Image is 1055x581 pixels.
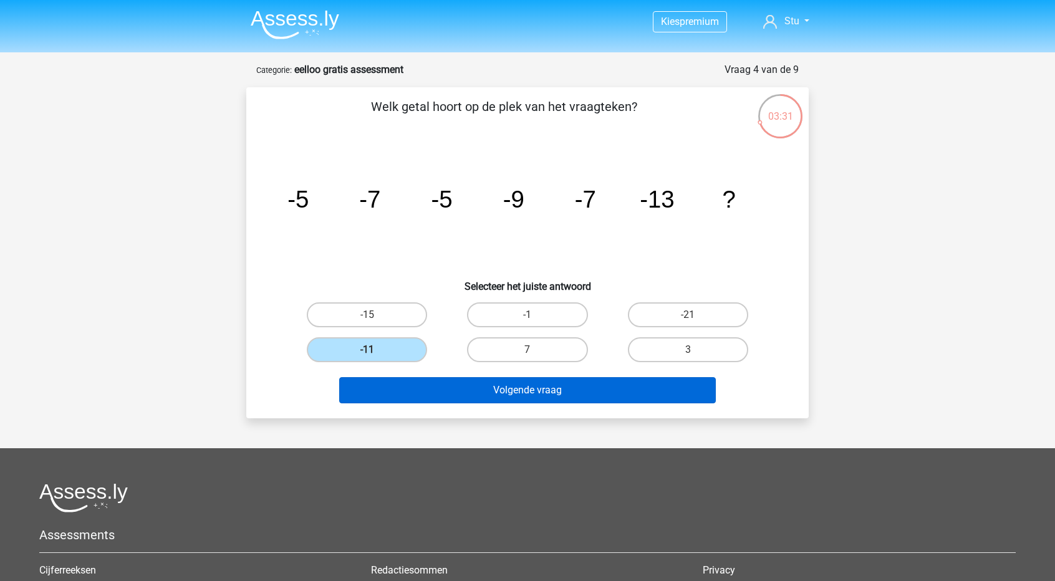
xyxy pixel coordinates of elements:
div: 03:31 [757,93,804,124]
span: Stu [784,15,799,27]
tspan: -5 [431,186,452,213]
label: -1 [467,302,587,327]
h5: Assessments [39,527,1016,542]
tspan: ? [722,186,735,213]
span: Kies [661,16,680,27]
label: 3 [628,337,748,362]
p: Welk getal hoort op de plek van het vraagteken? [266,97,742,135]
a: Redactiesommen [371,564,448,576]
a: Privacy [703,564,735,576]
tspan: -9 [503,186,524,213]
button: Volgende vraag [339,377,716,403]
label: 7 [467,337,587,362]
a: Stu [758,14,814,29]
div: Vraag 4 van de 9 [725,62,799,77]
small: Categorie: [256,65,292,75]
label: -21 [628,302,748,327]
h6: Selecteer het juiste antwoord [266,271,789,292]
img: Assessly logo [39,483,128,512]
label: -11 [307,337,427,362]
strong: eelloo gratis assessment [294,64,403,75]
img: Assessly [251,10,339,39]
label: -15 [307,302,427,327]
span: premium [680,16,719,27]
a: Cijferreeksen [39,564,96,576]
tspan: -5 [287,186,309,213]
tspan: -7 [359,186,380,213]
tspan: -7 [575,186,596,213]
a: Kiespremium [653,13,726,30]
tspan: -13 [640,186,674,213]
